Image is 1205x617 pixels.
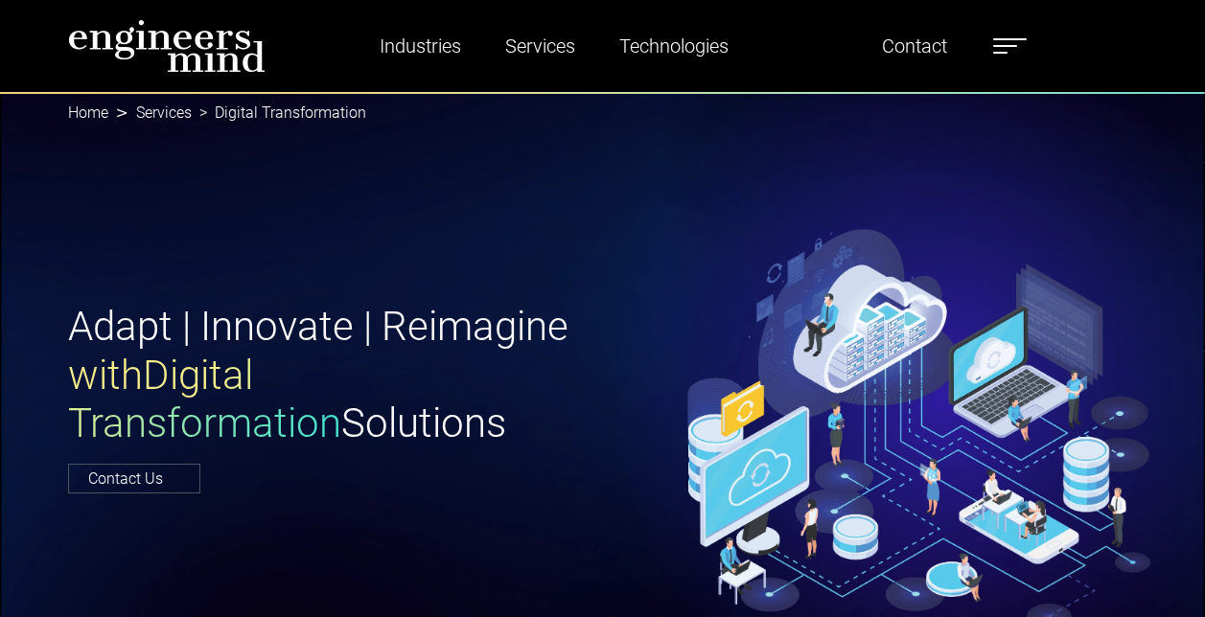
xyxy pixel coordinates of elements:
li: Digital Transformation [192,102,366,125]
nav: breadcrumb [68,92,1138,134]
a: Technologies [612,24,736,68]
span: with Digital Transformation [68,352,341,446]
a: Contact Us [68,464,200,493]
img: logo [68,19,266,73]
a: Services [136,103,192,122]
a: Services [498,24,583,68]
a: Home [68,103,108,122]
a: Contact [874,24,955,68]
a: Industries [372,24,469,68]
h1: Adapt | Innovate | Reimagine Solutions [68,303,591,447]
